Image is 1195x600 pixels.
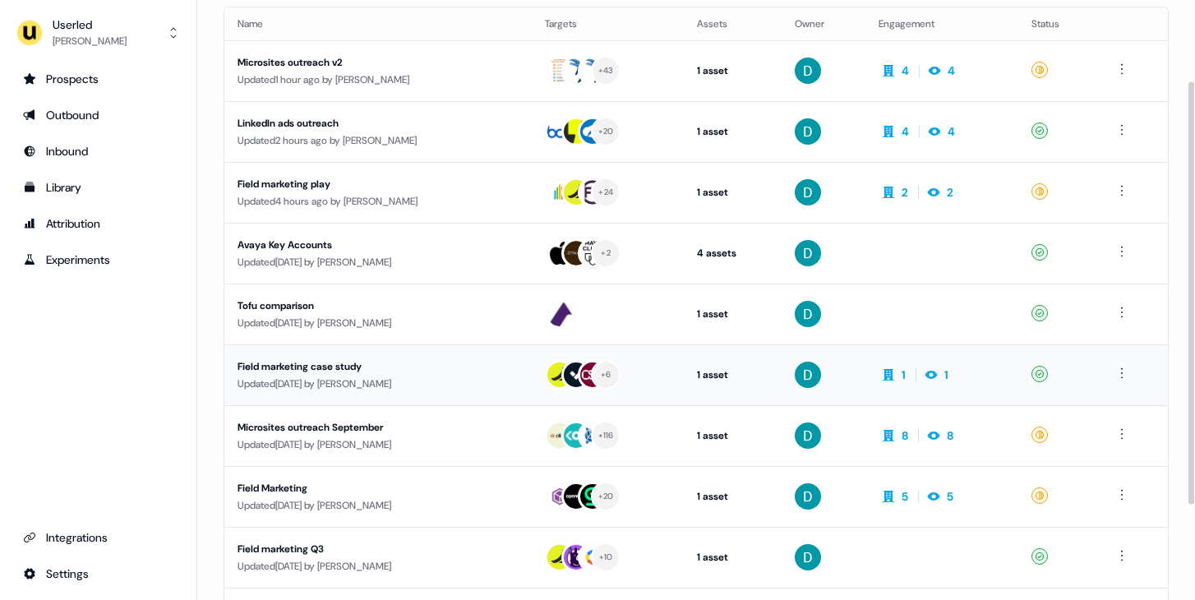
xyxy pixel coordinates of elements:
[1018,7,1099,40] th: Status
[598,489,614,504] div: + 20
[795,301,821,327] img: David
[238,176,519,192] div: Field marketing play
[697,184,768,201] div: 1 asset
[599,550,613,565] div: + 10
[948,123,955,140] div: 4
[947,184,953,201] div: 2
[947,488,953,505] div: 5
[795,179,821,205] img: David
[13,13,183,53] button: Userled[PERSON_NAME]
[902,488,908,505] div: 5
[948,62,955,79] div: 4
[697,306,768,322] div: 1 asset
[23,179,173,196] div: Library
[13,174,183,201] a: Go to templates
[53,33,127,49] div: [PERSON_NAME]
[13,524,183,551] a: Go to integrations
[238,298,519,314] div: Tofu comparison
[23,143,173,159] div: Inbound
[944,367,948,383] div: 1
[238,193,519,210] div: Updated 4 hours ago by [PERSON_NAME]
[902,367,906,383] div: 1
[238,436,519,453] div: Updated [DATE] by [PERSON_NAME]
[238,237,519,253] div: Avaya Key Accounts
[697,245,768,261] div: 4 assets
[795,544,821,570] img: David
[23,529,173,546] div: Integrations
[598,185,613,200] div: + 24
[224,7,532,40] th: Name
[697,123,768,140] div: 1 asset
[795,483,821,510] img: David
[23,252,173,268] div: Experiments
[13,102,183,128] a: Go to outbound experience
[947,427,953,444] div: 8
[795,422,821,449] img: David
[865,7,1018,40] th: Engagement
[782,7,865,40] th: Owner
[902,184,908,201] div: 2
[23,565,173,582] div: Settings
[795,362,821,388] img: David
[13,210,183,237] a: Go to attribution
[23,107,173,123] div: Outbound
[795,118,821,145] img: David
[532,7,684,40] th: Targets
[598,428,614,443] div: + 116
[902,62,909,79] div: 4
[23,215,173,232] div: Attribution
[795,58,821,84] img: David
[238,480,519,496] div: Field Marketing
[238,558,519,575] div: Updated [DATE] by [PERSON_NAME]
[601,246,611,261] div: + 2
[598,124,614,139] div: + 20
[13,138,183,164] a: Go to Inbound
[902,427,908,444] div: 8
[13,247,183,273] a: Go to experiments
[902,123,909,140] div: 4
[13,66,183,92] a: Go to prospects
[697,367,768,383] div: 1 asset
[238,541,519,557] div: Field marketing Q3
[697,488,768,505] div: 1 asset
[238,132,519,149] div: Updated 2 hours ago by [PERSON_NAME]
[238,54,519,71] div: Microsites outreach v2
[13,561,183,587] a: Go to integrations
[238,497,519,514] div: Updated [DATE] by [PERSON_NAME]
[238,115,519,132] div: LinkedIn ads outreach
[795,240,821,266] img: David
[238,315,519,331] div: Updated [DATE] by [PERSON_NAME]
[697,62,768,79] div: 1 asset
[684,7,782,40] th: Assets
[601,367,611,382] div: + 6
[238,254,519,270] div: Updated [DATE] by [PERSON_NAME]
[238,72,519,88] div: Updated 1 hour ago by [PERSON_NAME]
[23,71,173,87] div: Prospects
[53,16,127,33] div: Userled
[598,63,614,78] div: + 43
[697,549,768,565] div: 1 asset
[697,427,768,444] div: 1 asset
[238,376,519,392] div: Updated [DATE] by [PERSON_NAME]
[238,419,519,436] div: Microsites outreach September
[238,358,519,375] div: Field marketing case study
